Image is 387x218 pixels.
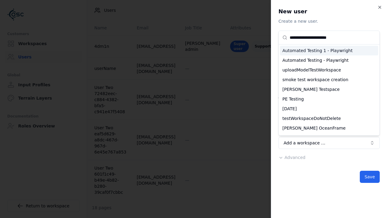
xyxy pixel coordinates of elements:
[280,84,378,94] div: [PERSON_NAME] Testspace
[280,75,378,84] div: smoke test workspace creation
[280,123,378,133] div: [PERSON_NAME] OceanFrame
[280,55,378,65] div: Automated Testing - Playwright
[280,65,378,75] div: uploadModelTestWorkspace
[280,114,378,123] div: testWorkspaceDoNotDelete
[280,133,378,143] div: usama test 4
[279,45,379,135] div: Suggestions
[280,46,378,55] div: Automated Testing 1 - Playwright
[280,104,378,114] div: [DATE]
[280,94,378,104] div: PE Testing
